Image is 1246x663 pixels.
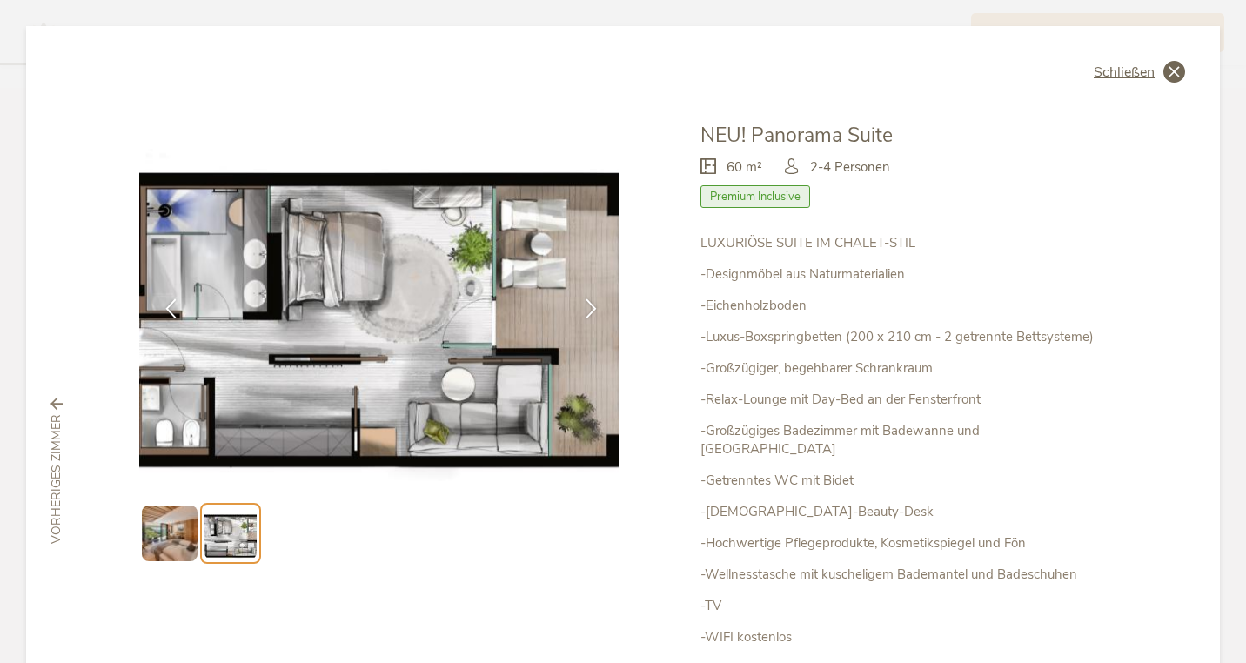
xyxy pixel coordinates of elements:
[700,265,1107,284] p: -Designmöbel aus Naturmaterialien
[700,628,1107,646] p: -WIFI kostenlos
[700,185,810,208] span: Premium Inclusive
[700,534,1107,552] p: -Hochwertige Pflegeprodukte, Kosmetikspiegel und Fön
[139,122,619,481] img: NEU! Panorama Suite
[727,158,762,177] span: 60 m²
[700,122,893,149] span: NEU! Panorama Suite
[48,414,65,544] span: vorheriges Zimmer
[810,158,890,177] span: 2-4 Personen
[700,391,1107,409] p: -Relax-Lounge mit Day-Bed an der Fensterfront
[700,328,1107,346] p: -Luxus-Boxspringbetten (200 x 210 cm - 2 getrennte Bettsysteme)
[204,507,257,559] img: Preview
[700,297,1107,315] p: -Eichenholzboden
[142,506,198,561] img: Preview
[700,597,1107,615] p: -TV
[700,503,1107,521] p: -[DEMOGRAPHIC_DATA]-Beauty-Desk
[700,566,1107,584] p: -Wellnesstasche mit kuscheligem Bademantel und Badeschuhen
[700,422,1107,459] p: -Großzügiges Badezimmer mit Badewanne und [GEOGRAPHIC_DATA]
[700,234,1107,252] p: LUXURIÖSE SUITE IM CHALET-STIL
[700,359,1107,378] p: -Großzügiger, begehbarer Schrankraum
[700,472,1107,490] p: -Getrenntes WC mit Bidet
